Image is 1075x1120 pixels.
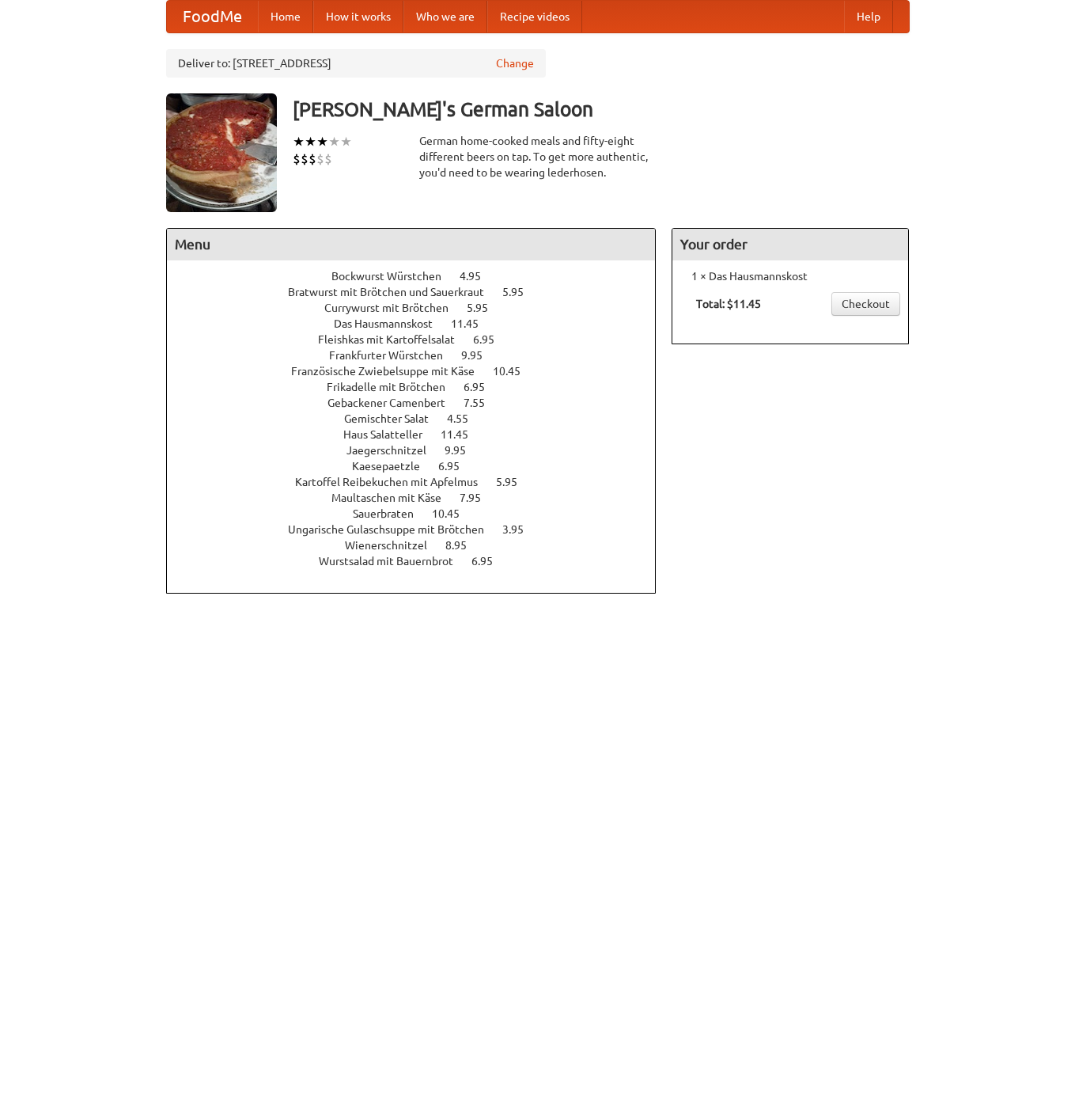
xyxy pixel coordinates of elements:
span: Kartoffel Reibekuchen mit Apfelmus [295,476,494,488]
li: ★ [305,133,316,150]
a: Currywurst mit Brötchen 5.95 [324,302,517,314]
a: Change [496,55,534,71]
div: Deliver to: [STREET_ADDRESS] [166,49,546,78]
span: 7.55 [464,397,501,409]
a: How it works [313,1,403,32]
li: $ [301,150,308,168]
span: Das Hausmannskost [334,317,449,330]
a: Das Hausmannskost 11.45 [334,317,508,330]
img: angular.jpg [166,93,277,212]
a: Home [258,1,313,32]
li: $ [324,150,332,168]
span: 3.95 [502,523,539,536]
a: Kartoffel Reibekuchen mit Apfelmus 5.95 [295,476,547,488]
a: Kaesepaetzle 6.95 [352,460,489,473]
span: Sauerbraten [353,507,430,520]
span: Französische Zwiebelsuppe mit Käse [291,365,490,378]
span: Frikadelle mit Brötchen [327,381,461,393]
span: 6.95 [471,555,509,568]
div: German home-cooked meals and fifty-eight different beers on tap. To get more authentic, you'd nee... [419,133,657,180]
a: Maultaschen mit Käse 7.95 [331,492,510,504]
span: Haus Salatteller [343,428,438,441]
a: Bratwurst mit Brötchen und Sauerkraut 5.95 [288,286,553,298]
span: 5.95 [496,476,533,488]
a: Who we are [403,1,487,32]
span: Maultaschen mit Käse [331,492,457,504]
a: Ungarische Gulaschsuppe mit Brötchen 3.95 [288,523,553,536]
span: 4.55 [447,412,484,425]
span: 10.45 [493,365,536,378]
span: 9.95 [445,444,482,457]
span: Kaesepaetzle [352,460,436,473]
span: 5.95 [467,302,504,314]
a: Fleishkas mit Kartoffelsalat 6.95 [318,333,524,346]
a: Recipe videos [487,1,582,32]
span: Ungarische Gulaschsuppe mit Brötchen [288,523,500,536]
a: Bockwurst Würstchen 4.95 [331,270,510,283]
span: 11.45 [451,317,494,330]
a: Französische Zwiebelsuppe mit Käse 10.45 [291,365,550,378]
span: Bratwurst mit Brötchen und Sauerkraut [288,286,500,298]
li: 1 × Das Hausmannskost [680,268,900,284]
span: 6.95 [464,381,501,393]
li: ★ [293,133,305,150]
b: Total: $11.45 [696,298,761,310]
a: FoodMe [167,1,258,32]
span: Frankfurter Würstchen [329,349,459,362]
a: Haus Salatteller 11.45 [343,428,498,441]
span: Gemischter Salat [344,412,445,425]
a: Help [844,1,893,32]
span: 8.95 [445,539,483,552]
span: Wienerschnitzel [345,539,443,552]
li: $ [308,150,316,168]
span: 7.95 [460,492,497,504]
span: Jaegerschnitzel [346,444,442,457]
a: Jaegerschnitzel 9.95 [346,444,495,457]
a: Gebackener Camenbert 7.55 [327,397,514,409]
a: Wurstsalad mit Bauernbrot 6.95 [319,555,522,568]
span: 6.95 [473,333,510,346]
span: Fleishkas mit Kartoffelsalat [318,333,471,346]
span: 6.95 [438,460,475,473]
span: Wurstsalad mit Bauernbrot [319,555,469,568]
li: $ [293,150,301,168]
span: Bockwurst Würstchen [331,270,457,283]
h4: Your order [672,229,908,260]
a: Gemischter Salat 4.55 [344,412,498,425]
a: Wienerschnitzel 8.95 [345,539,496,552]
li: ★ [328,133,340,150]
a: Checkout [831,292,900,316]
li: $ [316,150,324,168]
h3: [PERSON_NAME]'s German Saloon [293,93,910,125]
a: Frikadelle mit Brötchen 6.95 [327,381,514,393]
span: 11.45 [441,428,484,441]
span: 10.45 [432,507,475,520]
li: ★ [340,133,352,150]
a: Frankfurter Würstchen 9.95 [329,349,512,362]
a: Sauerbraten 10.45 [353,507,489,520]
span: Gebackener Camenbert [327,397,461,409]
h4: Menu [167,229,656,260]
li: ★ [316,133,328,150]
span: 5.95 [502,286,539,298]
span: 4.95 [460,270,497,283]
span: 9.95 [461,349,498,362]
span: Currywurst mit Brötchen [324,302,464,314]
